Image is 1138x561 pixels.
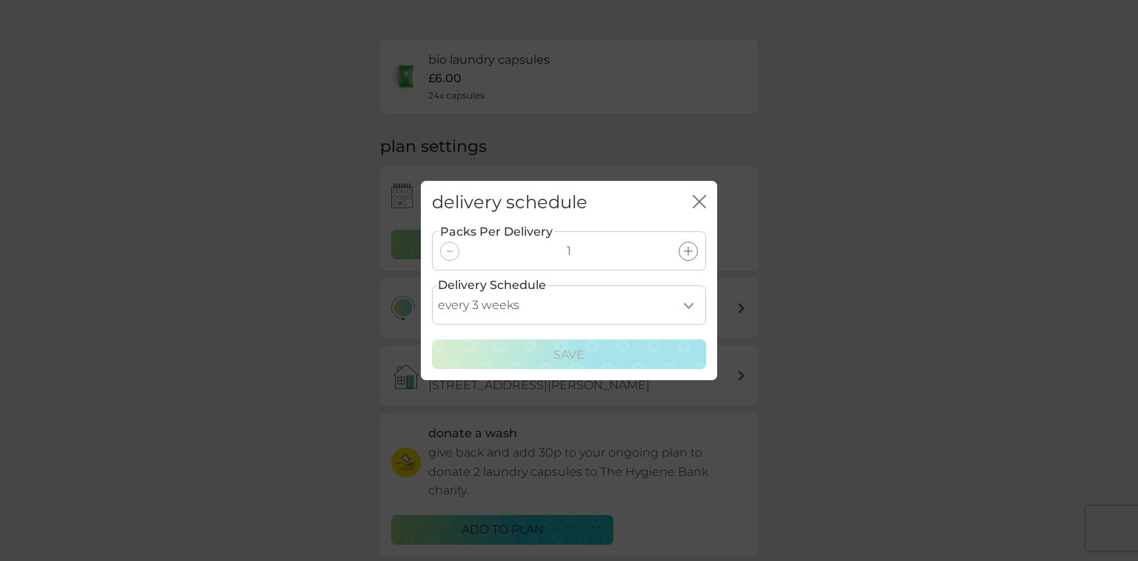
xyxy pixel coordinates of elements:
button: Save [432,339,706,369]
p: 1 [567,242,571,261]
button: close [693,195,706,210]
h2: delivery schedule [432,192,588,213]
label: Delivery Schedule [438,276,546,295]
p: Save [553,345,585,365]
label: Packs Per Delivery [439,222,554,242]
